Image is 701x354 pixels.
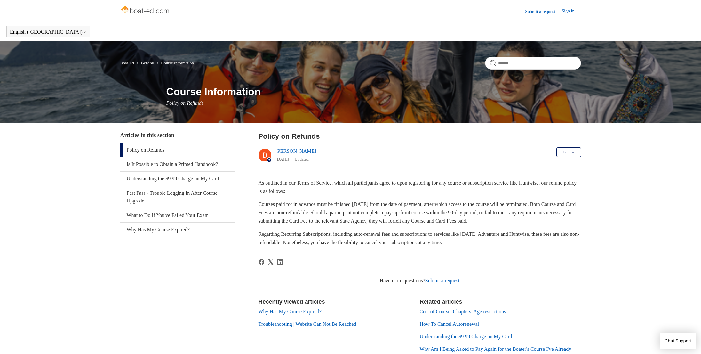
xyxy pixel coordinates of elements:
[259,200,581,225] p: Courses paid for in advance must be finished [DATE] from the date of payment, after which access ...
[259,179,581,195] p: As outlined in our Terms of Service, which all participants agree to upon registering for any cou...
[120,186,235,208] a: Fast Pass - Trouble Logging In After Course Upgrade
[141,61,154,65] a: General
[268,259,274,265] a: X Corp
[259,298,413,306] h2: Recently viewed articles
[120,61,135,65] li: Boat-Ed
[525,8,562,15] a: Submit a request
[120,223,235,237] a: Why Has My Course Expired?
[161,61,194,65] a: Course Information
[420,321,479,327] a: How To Cancel Autorenewal
[120,208,235,222] a: What to Do If You've Failed Your Exam
[420,309,506,314] a: Cost of Course, Chapters, Age restrictions
[120,132,174,138] span: Articles in this section
[556,147,581,157] button: Follow Article
[562,8,581,15] a: Sign in
[259,321,356,327] a: Troubleshooting | Website Can Not Be Reached
[259,131,581,142] h2: Policy on Refunds
[660,333,697,349] button: Chat Support
[120,143,235,157] a: Policy on Refunds
[155,61,194,65] li: Course Information
[277,259,283,265] svg: Share this page on LinkedIn
[276,157,289,161] time: 04/17/2024, 15:26
[259,277,581,284] div: Have more questions?
[259,309,322,314] a: Why Has My Course Expired?
[268,259,274,265] svg: Share this page on X Corp
[120,157,235,171] a: Is It Possible to Obtain a Printed Handbook?
[259,259,264,265] svg: Share this page on Facebook
[420,334,512,339] a: Understanding the $9.99 Charge on My Card
[259,259,264,265] a: Facebook
[485,57,581,70] input: Search
[425,278,460,283] a: Submit a request
[10,29,86,35] button: English ([GEOGRAPHIC_DATA])
[295,157,309,161] li: Updated
[135,61,155,65] li: General
[259,230,581,246] p: Regarding Recurring Subscriptions, including auto-renewal fees and subscriptions to services like...
[120,61,134,65] a: Boat-Ed
[166,100,203,106] span: Policy on Refunds
[277,259,283,265] a: LinkedIn
[166,84,581,99] h1: Course Information
[120,172,235,186] a: Understanding the $9.99 Charge on My Card
[120,4,171,17] img: Boat-Ed Help Center home page
[420,298,581,306] h2: Related articles
[276,148,316,154] a: [PERSON_NAME]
